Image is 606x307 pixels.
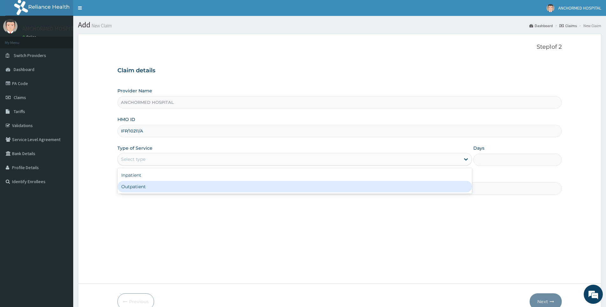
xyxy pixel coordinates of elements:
[117,44,562,51] p: Step 1 of 2
[117,181,472,192] div: Outpatient
[117,125,562,137] input: Enter HMO ID
[117,145,152,151] label: Type of Service
[560,23,577,28] a: Claims
[558,5,601,11] span: ANCHORMED HOSPITAL
[14,109,25,114] span: Tariffs
[473,145,484,151] label: Days
[117,67,562,74] h3: Claim details
[14,53,46,58] span: Switch Providers
[117,116,135,123] label: HMO ID
[78,21,601,29] h1: Add
[577,23,601,28] li: New Claim
[121,156,145,162] div: Select type
[90,23,112,28] small: New Claim
[22,35,38,39] a: Online
[3,19,18,33] img: User Image
[117,88,152,94] label: Provider Name
[546,4,554,12] img: User Image
[529,23,553,28] a: Dashboard
[117,169,472,181] div: Inpatient
[14,67,34,72] span: Dashboard
[22,26,80,32] p: ANCHORMED HOSPITAL
[14,95,26,100] span: Claims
